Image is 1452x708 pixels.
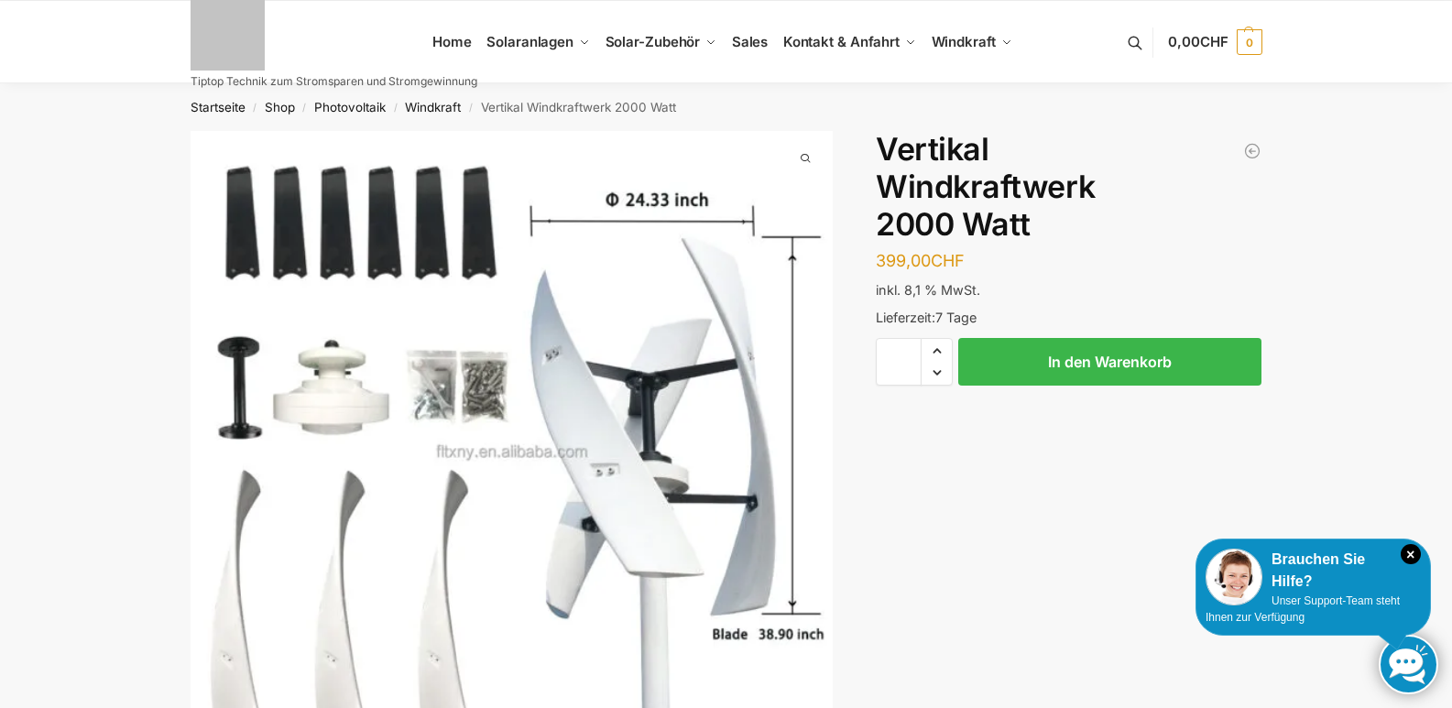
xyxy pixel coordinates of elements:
button: In den Warenkorb [958,338,1261,386]
a: Kontakt & Anfahrt [775,1,923,83]
a: Windkraft [923,1,1020,83]
span: Sales [732,33,769,50]
span: Lieferzeit: [876,310,977,325]
span: / [461,101,480,115]
a: Photovoltaik [314,100,386,114]
bdi: 399,00 [876,251,965,270]
a: Shop [265,100,295,114]
span: inkl. 8,1 % MwSt. [876,282,980,298]
div: Brauchen Sie Hilfe? [1206,549,1421,593]
a: Windkraft [405,100,461,114]
span: Solar-Zubehör [606,33,701,50]
i: Schließen [1401,544,1421,564]
span: Solaranlagen [486,33,573,50]
span: / [386,101,405,115]
a: Solaranlagen [479,1,597,83]
img: Customer service [1206,549,1262,605]
span: Increase quantity [922,339,952,363]
h1: Vertikal Windkraftwerk 2000 Watt [876,131,1261,243]
span: Windkraft [932,33,996,50]
a: 0,00CHF 0 [1168,15,1261,70]
span: CHF [931,251,965,270]
span: 7 Tage [935,310,977,325]
a: Windkraftanlage für Garten Terrasse [1243,142,1261,160]
a: Startseite [191,100,246,114]
a: Sales [724,1,775,83]
span: Unser Support-Team steht Ihnen zur Verfügung [1206,594,1400,624]
span: Reduce quantity [922,361,952,385]
span: 0,00 [1168,33,1228,50]
a: Solar-Zubehör [597,1,724,83]
nav: Breadcrumb [158,83,1294,131]
input: Produktmenge [876,338,922,386]
span: / [246,101,265,115]
span: CHF [1200,33,1228,50]
span: 0 [1237,29,1262,55]
span: / [295,101,314,115]
p: Tiptop Technik zum Stromsparen und Stromgewinnung [191,76,477,87]
span: Kontakt & Anfahrt [783,33,900,50]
